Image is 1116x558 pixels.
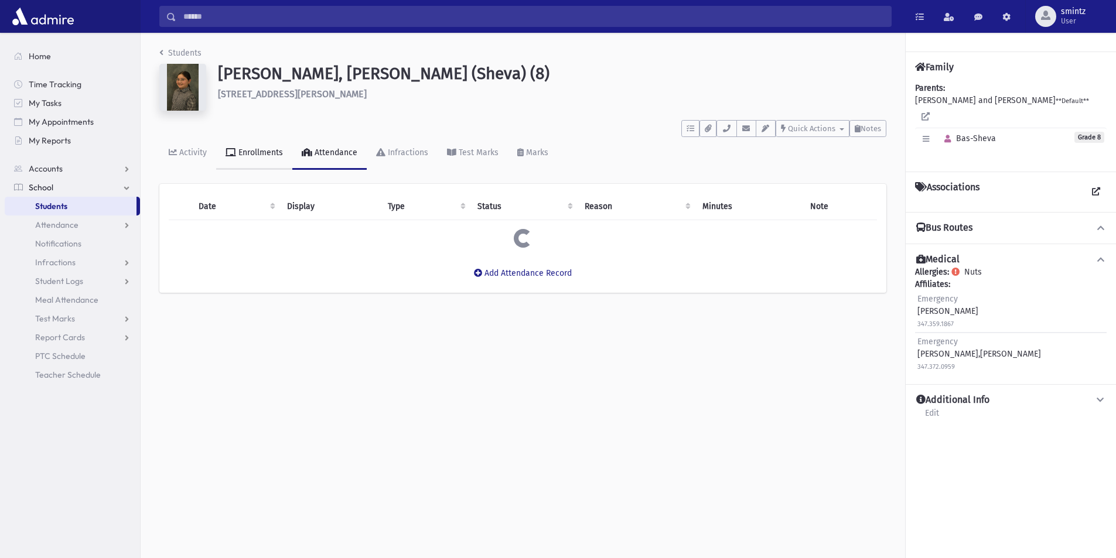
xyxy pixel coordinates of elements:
[367,137,438,170] a: Infractions
[29,79,81,90] span: Time Tracking
[1074,132,1104,143] span: Grade 8
[5,75,140,94] a: Time Tracking
[939,133,996,143] span: Bas-Sheva
[381,193,470,220] th: Type
[35,201,67,211] span: Students
[5,215,140,234] a: Attendance
[788,124,835,133] span: Quick Actions
[5,159,140,178] a: Accounts
[5,197,136,215] a: Students
[524,148,548,158] div: Marks
[29,98,62,108] span: My Tasks
[177,148,207,158] div: Activity
[695,193,803,220] th: Minutes
[35,351,86,361] span: PTC Schedule
[216,137,292,170] a: Enrollments
[192,193,280,220] th: Date
[159,47,202,64] nav: breadcrumb
[218,88,886,100] h6: [STREET_ADDRESS][PERSON_NAME]
[5,94,140,112] a: My Tasks
[236,148,283,158] div: Enrollments
[5,253,140,272] a: Infractions
[5,365,140,384] a: Teacher Schedule
[915,83,945,93] b: Parents:
[5,131,140,150] a: My Reports
[917,293,978,330] div: [PERSON_NAME]
[159,137,216,170] a: Activity
[29,163,63,174] span: Accounts
[35,276,83,286] span: Student Logs
[849,120,886,137] button: Notes
[1086,182,1107,203] a: View all Associations
[5,178,140,197] a: School
[5,347,140,365] a: PTC Schedule
[35,238,81,249] span: Notifications
[776,120,849,137] button: Quick Actions
[470,193,578,220] th: Status
[5,290,140,309] a: Meal Attendance
[917,363,955,371] small: 347.372.0959
[861,124,881,133] span: Notes
[915,82,1107,162] div: [PERSON_NAME] and [PERSON_NAME]
[5,272,140,290] a: Student Logs
[5,112,140,131] a: My Appointments
[5,234,140,253] a: Notifications
[915,267,949,277] b: Allergies:
[280,193,381,220] th: Display
[35,220,79,230] span: Attendance
[917,337,958,347] span: Emergency
[292,137,367,170] a: Attendance
[915,266,1107,375] div: Nuts
[915,61,954,73] h4: Family
[508,137,558,170] a: Marks
[29,117,94,127] span: My Appointments
[176,6,891,27] input: Search
[35,313,75,324] span: Test Marks
[218,64,886,84] h1: [PERSON_NAME], [PERSON_NAME] (Sheva) (8)
[466,262,579,283] button: Add Attendance Record
[29,182,53,193] span: School
[924,406,940,427] a: Edit
[916,394,989,406] h4: Additional Info
[916,222,972,234] h4: Bus Routes
[915,279,950,289] b: Affiliates:
[915,222,1107,234] button: Bus Routes
[5,328,140,347] a: Report Cards
[9,5,77,28] img: AdmirePro
[803,193,877,220] th: Note
[385,148,428,158] div: Infractions
[312,148,357,158] div: Attendance
[915,254,1107,266] button: Medical
[915,394,1107,406] button: Additional Info
[456,148,499,158] div: Test Marks
[29,51,51,61] span: Home
[917,336,1041,372] div: [PERSON_NAME],[PERSON_NAME]
[917,320,954,328] small: 347.359.1867
[1061,16,1086,26] span: User
[35,295,98,305] span: Meal Attendance
[438,137,508,170] a: Test Marks
[917,294,958,304] span: Emergency
[35,257,76,268] span: Infractions
[916,254,960,266] h4: Medical
[1061,7,1086,16] span: smintz
[35,369,101,380] span: Teacher Schedule
[5,47,140,66] a: Home
[29,135,71,146] span: My Reports
[35,332,85,343] span: Report Cards
[578,193,695,220] th: Reason
[159,48,202,58] a: Students
[5,309,140,328] a: Test Marks
[915,182,980,203] h4: Associations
